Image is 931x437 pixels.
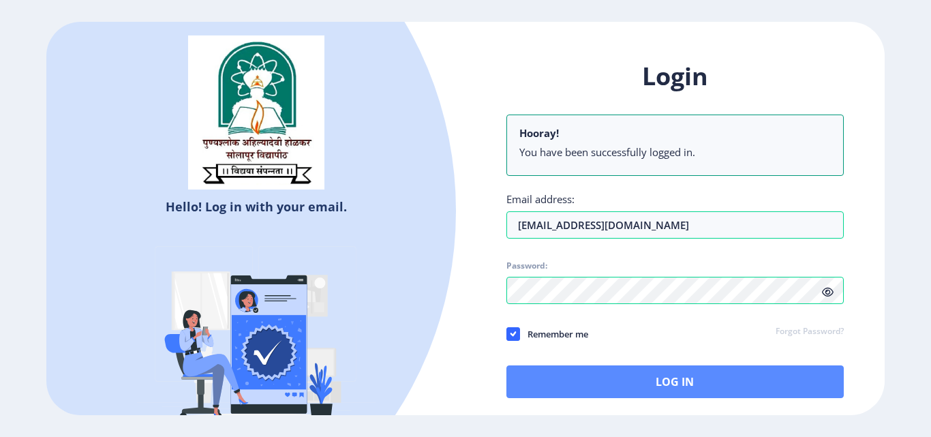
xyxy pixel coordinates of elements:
button: Log In [506,365,844,398]
label: Password: [506,260,547,271]
b: Hooray! [519,126,559,140]
img: sulogo.png [188,35,324,190]
li: You have been successfully logged in. [519,145,831,159]
span: Remember me [520,326,588,342]
a: Forgot Password? [776,326,844,338]
h1: Login [506,60,844,93]
label: Email address: [506,192,575,206]
input: Email address [506,211,844,239]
